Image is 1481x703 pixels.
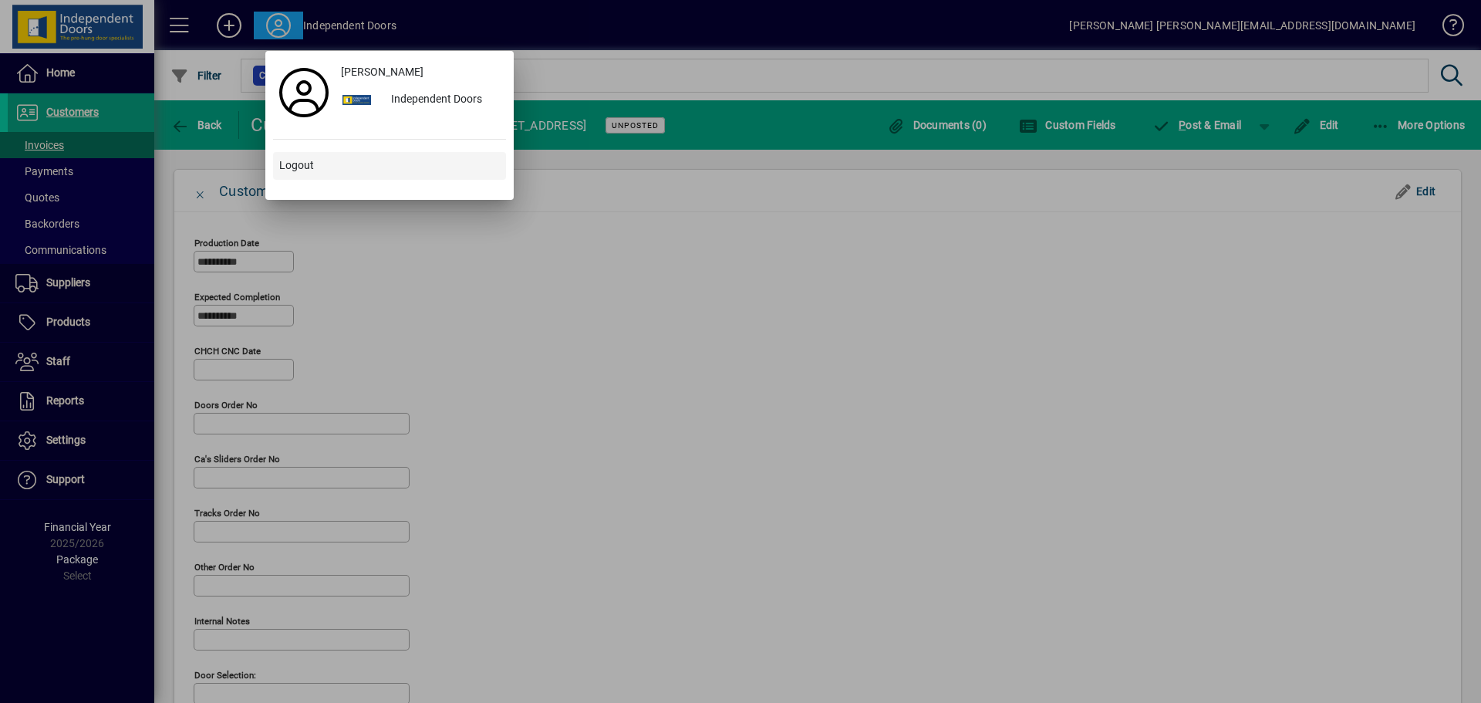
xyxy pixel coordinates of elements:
[379,86,506,114] div: Independent Doors
[279,157,314,174] span: Logout
[341,64,423,80] span: [PERSON_NAME]
[273,79,335,106] a: Profile
[273,152,506,180] button: Logout
[335,86,506,114] button: Independent Doors
[335,59,506,86] a: [PERSON_NAME]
